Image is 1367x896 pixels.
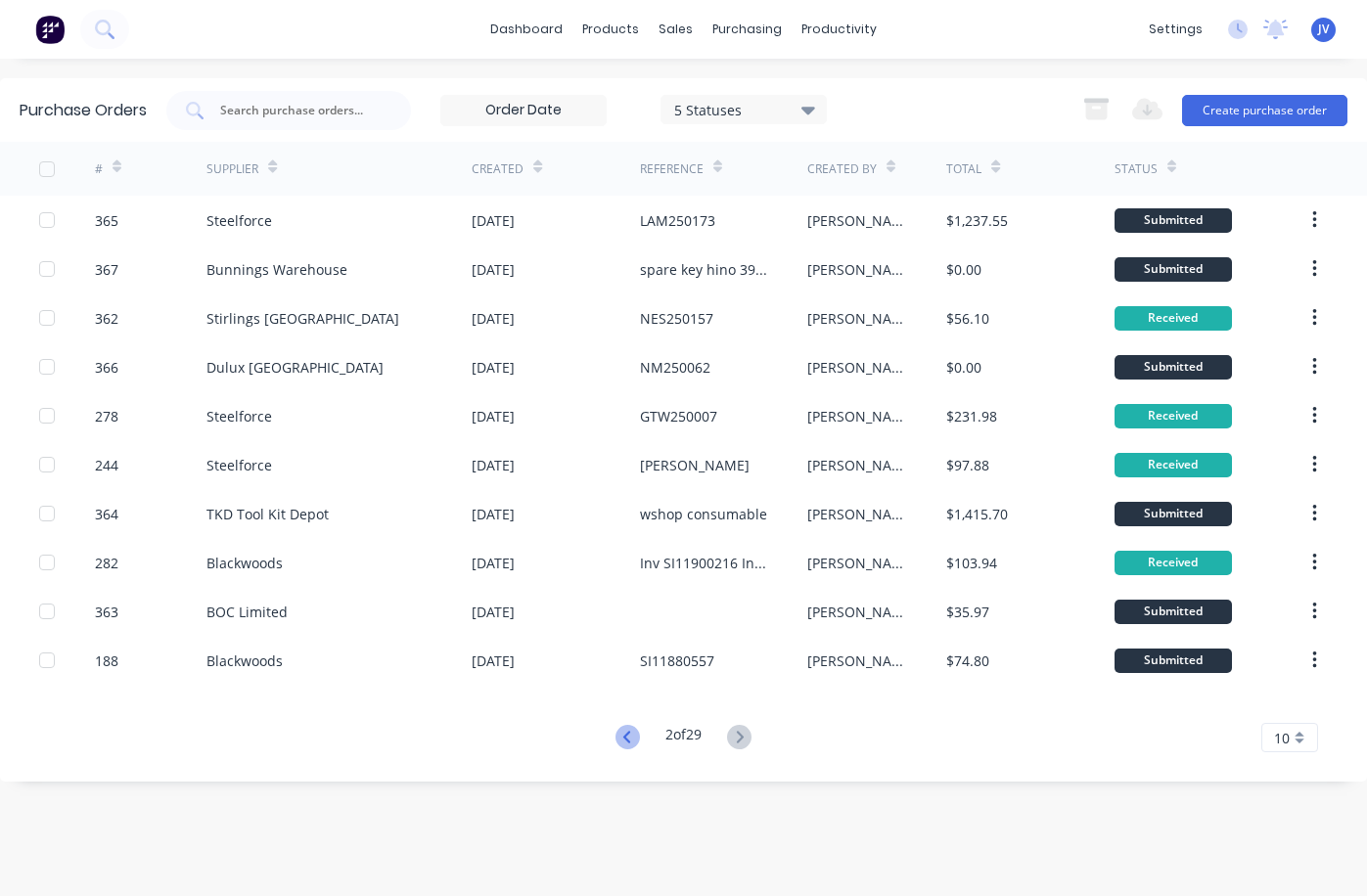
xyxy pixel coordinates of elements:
div: [DATE] [472,259,515,280]
div: 5 Statuses [674,99,814,119]
div: Received [1115,306,1232,331]
div: Received [1115,453,1232,477]
div: # [95,160,103,178]
div: [DATE] [472,504,515,524]
input: Search purchase orders... [218,101,381,120]
img: Factory [35,15,65,44]
div: Created By [807,160,877,178]
div: [PERSON_NAME] [807,504,908,524]
div: [DATE] [472,553,515,573]
div: [PERSON_NAME] [807,455,908,475]
div: 188 [95,650,118,671]
div: [PERSON_NAME] [640,455,750,475]
div: 244 [95,455,118,475]
div: NM250062 [640,357,710,378]
div: Purchase Orders [20,99,147,122]
div: Submitted [1115,502,1232,526]
div: NES250157 [640,308,713,329]
div: Stirlings [GEOGRAPHIC_DATA] [206,308,399,329]
div: $56.10 [946,308,989,329]
a: dashboard [480,15,572,44]
div: SI11880557 [640,650,714,671]
div: Submitted [1115,208,1232,233]
div: 363 [95,602,118,622]
div: TKD Tool Kit Depot [206,504,329,524]
div: $103.94 [946,553,997,573]
div: $0.00 [946,357,981,378]
div: Submitted [1115,600,1232,624]
div: [DATE] [472,650,515,671]
div: [DATE] [472,406,515,426]
div: wshop consumable [640,504,767,524]
div: Steelforce [206,406,272,426]
div: [DATE] [472,602,515,622]
div: Inv SI11900216 Inv SI11900681 [640,553,768,573]
div: $231.98 [946,406,997,426]
div: Received [1115,551,1232,575]
div: Submitted [1115,649,1232,673]
div: $97.88 [946,455,989,475]
div: 2 of 29 [665,724,702,752]
div: [DATE] [472,455,515,475]
div: [PERSON_NAME] [807,308,908,329]
span: JV [1318,21,1329,38]
div: $35.97 [946,602,989,622]
div: Bunnings Warehouse [206,259,347,280]
div: Steelforce [206,210,272,231]
div: 367 [95,259,118,280]
div: [PERSON_NAME] [807,210,908,231]
div: Blackwoods [206,650,283,671]
div: Total [946,160,981,178]
div: [PERSON_NAME] [807,553,908,573]
div: 364 [95,504,118,524]
div: [PERSON_NAME] [807,602,908,622]
div: Status [1115,160,1158,178]
div: 278 [95,406,118,426]
div: sales [649,15,703,44]
div: Received [1115,404,1232,428]
div: purchasing [703,15,792,44]
div: [DATE] [472,210,515,231]
div: BOC Limited [206,602,288,622]
div: Submitted [1115,355,1232,380]
div: Blackwoods [206,553,283,573]
div: LAM250173 [640,210,715,231]
div: 282 [95,553,118,573]
div: [PERSON_NAME] [807,406,908,426]
div: Dulux [GEOGRAPHIC_DATA] [206,357,384,378]
div: 365 [95,210,118,231]
div: productivity [792,15,887,44]
div: products [572,15,649,44]
div: [DATE] [472,308,515,329]
button: Create purchase order [1182,95,1347,126]
div: [PERSON_NAME] [807,357,908,378]
div: 366 [95,357,118,378]
div: Reference [640,160,704,178]
div: $0.00 [946,259,981,280]
div: [DATE] [472,357,515,378]
div: [PERSON_NAME] [807,650,908,671]
input: Order Date [441,96,606,125]
div: Submitted [1115,257,1232,282]
div: [PERSON_NAME] [807,259,908,280]
div: $74.80 [946,650,989,671]
div: settings [1139,15,1212,44]
div: Created [472,160,524,178]
div: $1,237.55 [946,210,1008,231]
div: Steelforce [206,455,272,475]
div: 362 [95,308,118,329]
div: $1,415.70 [946,504,1008,524]
div: GTW250007 [640,406,717,426]
div: Supplier [206,160,258,178]
div: spare key hino 397VVA [640,259,768,280]
span: 10 [1274,728,1290,748]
